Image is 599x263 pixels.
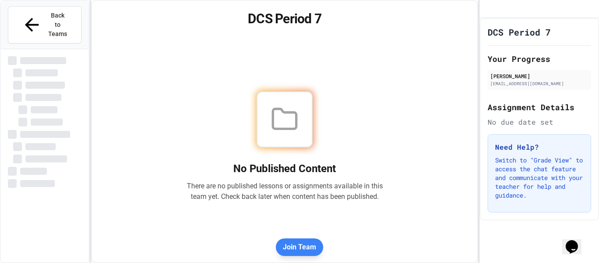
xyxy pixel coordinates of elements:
[8,6,82,43] button: Back to Teams
[186,181,383,202] p: There are no published lessons or assignments available in this team yet. Check back later when c...
[490,80,588,87] div: [EMAIL_ADDRESS][DOMAIN_NAME]
[490,72,588,80] div: [PERSON_NAME]
[47,11,68,39] span: Back to Teams
[495,142,584,152] h3: Need Help?
[488,101,591,113] h2: Assignment Details
[488,117,591,127] div: No due date set
[102,11,467,27] h1: DCS Period 7
[186,162,383,176] h2: No Published Content
[488,53,591,65] h2: Your Progress
[488,26,551,38] h1: DCS Period 7
[562,228,590,254] iframe: chat widget
[526,190,590,227] iframe: chat widget
[276,238,323,256] button: Join Team
[495,156,584,200] p: Switch to "Grade View" to access the chat feature and communicate with your teacher for help and ...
